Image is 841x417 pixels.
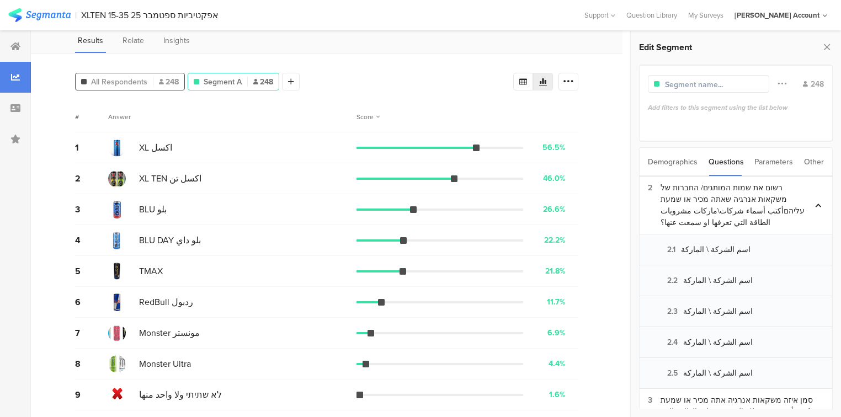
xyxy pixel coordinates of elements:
div: 46.0% [543,173,566,184]
img: segmanta logo [8,8,71,22]
section: 2.3 [648,306,683,317]
div: Score [356,112,380,122]
div: 1.6% [549,389,566,400]
div: | [75,9,77,22]
div: 8 [75,357,108,370]
div: 7 [75,327,108,339]
div: Demographics [648,148,698,176]
img: d3718dnoaommpf.cloudfront.net%2Fitem%2F62b288f23cd675d63fd9.jpg [108,263,126,280]
span: Segment A [204,76,242,88]
section: 2.4 [648,336,683,348]
div: [PERSON_NAME] Account [734,10,819,20]
span: 248 [253,76,273,88]
div: 3 [75,203,108,216]
div: רשום את שמות המותגים/ החברות של משקאות אנרגיה שאתה מכיר או שמעת עליהםأكتب أسماء شركات\ماركات مشرو... [661,182,812,228]
span: Edit Segment [639,41,692,54]
div: 248 [803,78,824,90]
span: BLU بلو [139,203,167,216]
div: اسم الشركة \ الماركة [648,275,753,286]
div: Support [584,7,615,24]
img: d3718dnoaommpf.cloudfront.net%2Fitem%2Ff1aeae0c032b326c5792.jpg [108,201,126,218]
img: d3718dnoaommpf.cloudfront.net%2Fitem%2F70f1e5d765643cb851f4.jpg [108,232,126,249]
section: 2.5 [648,367,683,379]
div: اسم الشركة \ الماركة [648,306,753,317]
div: 26.6% [543,204,566,215]
div: 2 [75,172,108,185]
div: 6.9% [547,327,566,339]
img: d3718dnoaommpf.cloudfront.net%2Fitem%2Febc451d54e12edc699fc.jpg [108,355,126,373]
span: Monster مونستر [139,327,200,339]
a: Question Library [621,10,683,20]
div: 5 [75,265,108,277]
span: BLU DAY بلو داي [139,234,201,247]
div: 9 [75,388,108,401]
section: 2.1 [648,244,681,255]
div: اسم الشركة \ الماركة [648,244,750,255]
div: Other [804,148,824,176]
div: 1 [75,141,108,154]
div: 4 [75,234,108,247]
img: d3718dnoaommpf.cloudfront.net%2Fitem%2Fbb2f362e43fb4cfba149.jpg [108,293,126,311]
input: Segment name... [665,79,761,90]
span: לא שתיתי ولا واحد منها [139,388,222,401]
div: 4.4% [549,358,566,370]
img: d3718dnoaommpf.cloudfront.net%2Fitem%2F87af80d376cd8d76568b.png [108,386,126,404]
div: 2 [648,182,661,228]
div: 56.5% [542,142,566,153]
span: All Respondents [91,76,147,88]
span: Relate [123,35,144,46]
div: Questions [709,148,744,176]
img: d3718dnoaommpf.cloudfront.net%2Fitem%2Fd7dbbcfd8b5812df66ed.jpg [108,170,126,188]
div: Answer [108,112,131,122]
span: Insights [163,35,190,46]
div: 22.2% [544,234,566,246]
div: 21.8% [545,265,566,277]
a: My Surveys [683,10,729,20]
div: اسم الشركة \ الماركة [648,367,753,379]
div: XLTEN 15-35 אפקטיביות ספטמבר 25 [81,10,219,20]
span: XL اكسل [139,141,172,154]
img: d3718dnoaommpf.cloudfront.net%2Fitem%2F5a6d75d758905db0d08c.jpg [108,324,126,342]
span: XL TEN اكسل تن [139,172,201,185]
span: Monster Ultra [139,357,191,370]
span: TMAX [139,265,163,277]
div: 11.7% [547,296,566,308]
span: Results [78,35,103,46]
img: d3718dnoaommpf.cloudfront.net%2Fitem%2Fb32fd7e6f8a162d27976.png [108,139,126,157]
span: 248 [159,76,179,88]
section: 2.2 [648,275,683,286]
div: # [75,112,108,122]
div: 6 [75,296,108,308]
div: Add filters to this segment using the list below [648,103,824,113]
span: RedBull ردبول [139,296,193,308]
div: Parameters [754,148,793,176]
div: اسم الشركة \ الماركة [648,336,753,348]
